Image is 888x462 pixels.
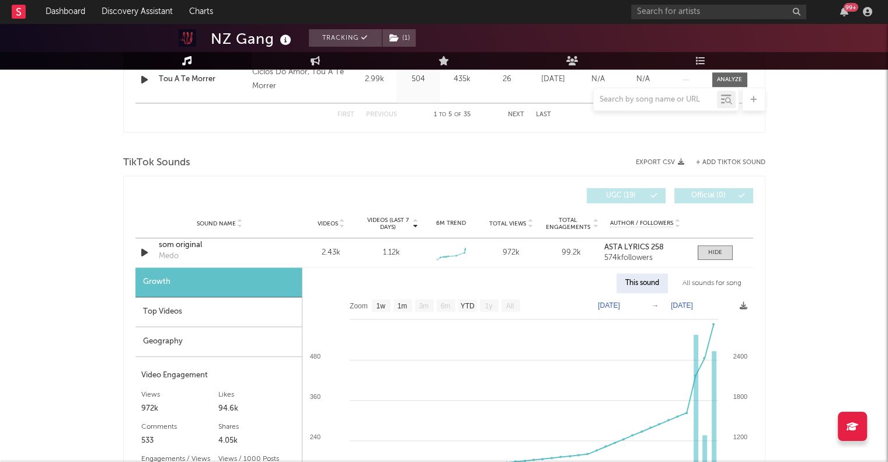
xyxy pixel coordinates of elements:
text: 1200 [733,433,747,440]
div: 99.2k [544,247,598,259]
div: Medo [159,251,179,262]
strong: ASTA LYRICS 258 [604,244,664,251]
div: 99 + [844,3,858,12]
button: Official(0) [674,188,753,203]
a: Tou A Te Morrer [159,74,246,85]
text: 2400 [733,353,747,360]
a: ASTA LYRICS 258 [604,244,685,252]
text: Zoom [350,302,368,310]
div: This sound [617,273,668,293]
div: 1.12k [382,247,399,259]
text: 3m [419,302,429,310]
span: Total Engagements [544,217,591,231]
div: 26 [487,74,528,85]
span: Official ( 0 ) [682,192,736,199]
button: Export CSV [636,159,684,166]
text: 1800 [733,393,747,400]
input: Search for artists [631,5,806,19]
button: First [337,112,354,118]
div: 435k [443,74,481,85]
div: Geography [135,327,302,357]
text: All [506,302,513,310]
div: 2.43k [304,247,358,259]
div: N/A [624,74,663,85]
div: Ciclos Do Amor, Tou A Te Morrer [252,65,350,93]
div: 972k [484,247,538,259]
div: Views [141,388,219,402]
span: TikTok Sounds [123,156,190,170]
div: 1 5 35 [420,108,485,122]
div: 4.05k [218,434,296,448]
text: 1m [397,302,407,310]
text: [DATE] [598,301,620,310]
div: Likes [218,388,296,402]
text: 1w [376,302,385,310]
button: Previous [366,112,397,118]
div: 2.99k [356,74,393,85]
span: ( 1 ) [382,29,416,47]
button: 99+ [840,7,848,16]
div: 972k [141,402,219,416]
span: Videos [318,220,338,227]
span: of [454,112,461,117]
button: UGC(19) [587,188,666,203]
span: Author / Followers [610,220,673,227]
button: + Add TikTok Sound [696,159,765,166]
div: NZ Gang [211,29,294,48]
div: Comments [141,420,219,434]
button: Last [536,112,551,118]
div: All sounds for song [674,273,750,293]
div: Shares [218,420,296,434]
span: Sound Name [197,220,236,227]
div: 574k followers [604,254,685,262]
a: som original [159,239,281,251]
div: Video Engagement [141,369,296,383]
span: UGC ( 19 ) [594,192,648,199]
text: 1y [485,302,492,310]
div: 504 [399,74,437,85]
div: Growth [135,268,302,297]
span: Total Views [489,220,526,227]
text: → [652,301,659,310]
div: Top Videos [135,297,302,327]
span: to [439,112,446,117]
div: 6M Trend [424,219,478,228]
button: Tracking [309,29,382,47]
text: 360 [309,393,320,400]
div: [DATE] [534,74,573,85]
button: Next [508,112,524,118]
div: 94.6k [218,402,296,416]
span: Videos (last 7 days) [364,217,411,231]
text: 480 [309,353,320,360]
div: N/A [579,74,618,85]
button: (1) [382,29,416,47]
text: YTD [460,302,474,310]
text: 6m [440,302,450,310]
text: 240 [309,433,320,440]
button: + Add TikTok Sound [684,159,765,166]
div: 533 [141,434,219,448]
input: Search by song name or URL [594,95,717,105]
text: [DATE] [671,301,693,310]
